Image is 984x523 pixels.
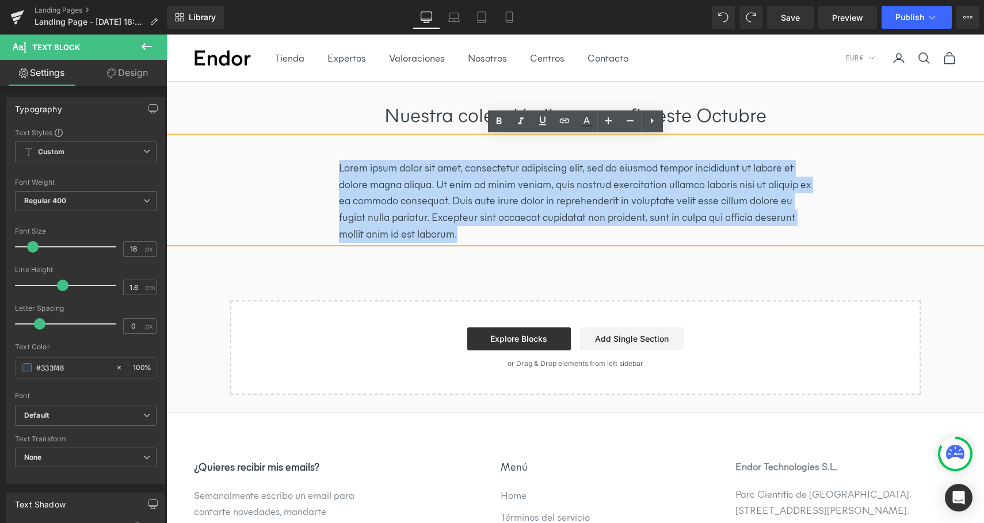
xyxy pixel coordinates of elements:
[173,125,645,208] p: Lorem ipsum dolor sit amet, consectetur adipiscing elit, sed do eiusmod tempor incididunt ut labo...
[24,411,49,421] i: Default
[15,304,157,312] div: Letter Spacing
[468,6,495,29] a: Tablet
[15,343,157,351] div: Text Color
[73,64,746,97] h1: Nuestra colección llega a su fin este Octubre
[334,477,424,488] a: Términos del servicio
[15,493,66,509] div: Text Shadow
[569,426,671,438] strong: Endor Technologies S.L.
[223,16,279,32] a: Valoraciones
[440,6,468,29] a: Laptop
[818,6,877,29] a: Preview
[32,43,80,52] span: Text Block
[302,16,341,32] a: Nosotros
[167,6,224,29] a: New Library
[569,452,790,484] p: Parc Científic de [GEOGRAPHIC_DATA]. [STREET_ADDRESS][PERSON_NAME].
[86,60,169,86] a: Design
[24,196,67,205] b: Regular 400
[334,424,428,442] p: Menú
[15,227,157,235] div: Font Size
[15,392,157,400] div: Font
[414,293,517,316] a: Add Single Section
[108,16,657,32] nav: Navegación principal
[301,293,405,316] a: Explore Blocks
[145,322,155,330] span: px
[189,12,216,22] span: Library
[145,245,155,253] span: px
[413,6,440,29] a: Desktop
[35,6,167,15] a: Landing Pages
[15,128,157,137] div: Text Styles
[35,17,145,26] span: Landing Page - [DATE] 18:25:41
[781,12,800,24] span: Save
[28,426,153,439] strong: ¿Quieres recibir mis emails?
[15,435,157,443] div: Text Transform
[108,16,138,32] summary: Tienda
[739,6,762,29] button: Redo
[36,361,110,374] input: Color
[82,325,736,333] p: or Drag & Drop elements from left sidebar
[38,147,64,157] b: Custom
[15,178,157,186] div: Font Weight
[334,455,360,467] a: Home
[145,284,155,291] span: em
[712,6,735,29] button: Undo
[680,18,697,29] span: EUR €
[945,484,972,511] div: Open Intercom Messenger
[15,266,157,274] div: Line Height
[15,98,62,114] div: Typography
[421,16,462,32] a: Contacto
[882,6,952,29] button: Publish
[24,453,42,461] b: None
[956,6,979,29] button: More
[832,12,863,24] span: Preview
[895,13,924,22] span: Publish
[680,18,708,29] button: Cambiar país o moneda
[161,16,200,32] a: Expertos
[128,358,156,378] div: %
[364,16,398,32] a: Centros
[495,6,523,29] a: Mobile
[680,17,790,30] nav: Navegación secundaria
